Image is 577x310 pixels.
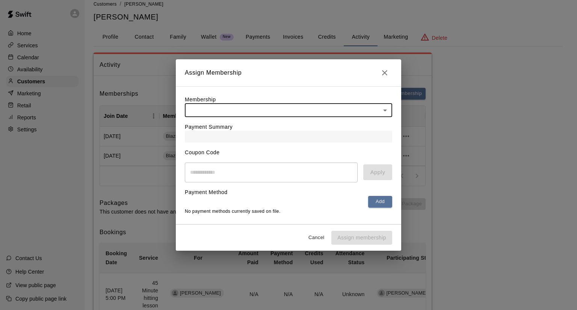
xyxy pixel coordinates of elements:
[185,124,233,130] label: Payment Summary
[304,232,328,244] button: Cancel
[377,65,392,80] button: Close
[185,209,281,214] span: No payment methods currently saved on file.
[185,149,220,155] label: Coupon Code
[185,189,228,195] label: Payment Method
[176,59,401,86] h2: Assign Membership
[368,196,392,208] button: Add
[185,96,216,102] label: Membership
